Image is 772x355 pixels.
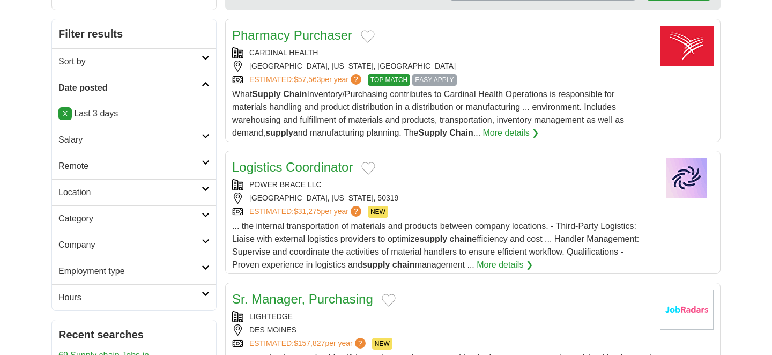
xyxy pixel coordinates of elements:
a: Employment type [52,258,216,284]
div: POWER BRACE LLC [232,179,651,190]
strong: supply [419,234,447,243]
a: Sr. Manager, Purchasing [232,292,373,306]
img: Company logo [660,290,714,330]
span: TOP MATCH [368,74,410,86]
span: ? [351,74,361,85]
div: DES MOINES [232,324,651,336]
a: Salary [52,127,216,153]
span: ? [355,338,366,349]
span: ? [351,206,361,217]
span: $57,563 [294,75,321,84]
a: ESTIMATED:$57,563per year? [249,74,363,86]
strong: chain [392,260,415,269]
strong: Chain [449,128,473,137]
div: [GEOGRAPHIC_DATA], [US_STATE], 50319 [232,193,651,204]
img: Cardinal Health logo [660,26,714,66]
h2: Filter results [52,19,216,48]
a: Category [52,205,216,232]
span: ... the internal transportation of materials and products between company locations. - Third-Part... [232,221,639,269]
button: Add to favorite jobs [361,162,375,175]
h2: Salary [58,134,202,146]
h2: Company [58,239,202,252]
strong: Supply [252,90,280,99]
a: Pharmacy Purchaser [232,28,352,42]
span: What Inventory/Purchasing contributes to Cardinal Health Operations is responsible for materials ... [232,90,624,137]
span: $31,275 [294,207,321,216]
h2: Category [58,212,202,225]
p: Last 3 days [58,107,210,120]
h2: Remote [58,160,202,173]
div: [GEOGRAPHIC_DATA], [US_STATE], [GEOGRAPHIC_DATA] [232,61,651,72]
strong: supply [362,260,390,269]
a: Hours [52,284,216,310]
strong: Supply [418,128,447,137]
span: EASY APPLY [412,74,456,86]
h2: Hours [58,291,202,304]
strong: supply [265,128,293,137]
span: $157,827 [294,339,325,347]
button: Add to favorite jobs [382,294,396,307]
a: X [58,107,72,120]
a: Logistics Coordinator [232,160,353,174]
a: CARDINAL HEALTH [249,48,318,57]
h2: Date posted [58,82,202,94]
a: More details ❯ [477,258,533,271]
strong: chain [450,234,472,243]
a: Location [52,179,216,205]
span: NEW [372,338,392,350]
button: Add to favorite jobs [361,30,375,43]
a: Date posted [52,75,216,101]
a: Company [52,232,216,258]
h2: Location [58,186,202,199]
a: ESTIMATED:$31,275per year? [249,206,363,218]
span: NEW [368,206,388,218]
h2: Sort by [58,55,202,68]
div: LIGHTEDGE [232,311,651,322]
a: Sort by [52,48,216,75]
h2: Employment type [58,265,202,278]
a: ESTIMATED:$157,827per year? [249,338,368,350]
h2: Recent searches [58,327,210,343]
a: More details ❯ [483,127,539,139]
a: Remote [52,153,216,179]
img: Company logo [660,158,714,198]
strong: Chain [283,90,307,99]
